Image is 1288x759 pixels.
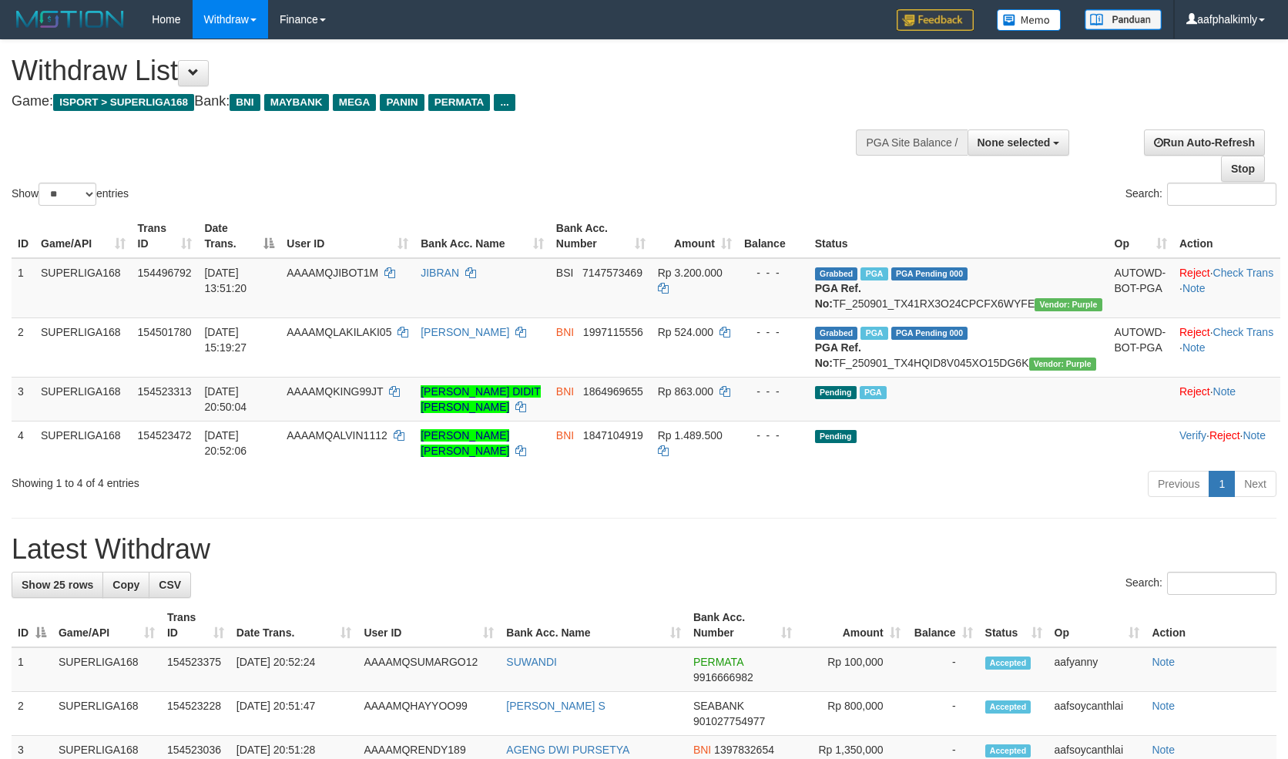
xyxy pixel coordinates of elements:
span: Copy [112,579,139,591]
a: Reject [1179,326,1210,338]
label: Show entries [12,183,129,206]
a: Previous [1148,471,1209,497]
td: · · [1173,258,1280,318]
th: Amount: activate to sort column ascending [798,603,907,647]
a: [PERSON_NAME] [PERSON_NAME] [421,429,509,457]
th: Game/API: activate to sort column ascending [52,603,161,647]
span: [DATE] 15:19:27 [204,326,247,354]
span: Grabbed [815,327,858,340]
button: None selected [968,129,1070,156]
a: Copy [102,572,149,598]
div: PGA Site Balance / [856,129,967,156]
span: Vendor URL: https://trx4.1velocity.biz [1035,298,1102,311]
td: SUPERLIGA168 [52,647,161,692]
span: Grabbed [815,267,858,280]
span: Rp 1.489.500 [658,429,723,442]
td: AAAAMQSUMARGO12 [357,647,500,692]
img: Button%20Memo.svg [997,9,1062,31]
th: Trans ID: activate to sort column ascending [161,603,230,647]
td: 154523375 [161,647,230,692]
span: None selected [978,136,1051,149]
select: Showentries [39,183,96,206]
span: BSI [556,267,574,279]
a: Run Auto-Refresh [1144,129,1265,156]
td: 154523228 [161,692,230,736]
th: Status [809,214,1109,258]
td: SUPERLIGA168 [52,692,161,736]
a: Note [1182,341,1206,354]
a: Note [1213,385,1236,398]
td: aafsoycanthlai [1048,692,1146,736]
span: Show 25 rows [22,579,93,591]
span: 154523472 [138,429,192,442]
div: - - - [744,428,803,443]
span: MAYBANK [264,94,329,111]
td: AUTOWD-BOT-PGA [1109,258,1173,318]
a: 1 [1209,471,1235,497]
span: Marked by aafsoumeymey [860,267,887,280]
th: Status: activate to sort column ascending [979,603,1048,647]
th: Bank Acc. Number: activate to sort column ascending [687,603,798,647]
td: SUPERLIGA168 [35,421,132,465]
td: · [1173,377,1280,421]
th: Date Trans.: activate to sort column descending [198,214,280,258]
td: [DATE] 20:51:47 [230,692,358,736]
a: Reject [1179,385,1210,398]
span: Copy 1864969655 to clipboard [583,385,643,398]
span: BNI [693,744,711,756]
span: Copy 901027754977 to clipboard [693,715,765,727]
td: Rp 800,000 [798,692,907,736]
th: ID: activate to sort column descending [12,603,52,647]
th: Bank Acc. Number: activate to sort column ascending [550,214,652,258]
input: Search: [1167,572,1276,595]
span: CSV [159,579,181,591]
th: User ID: activate to sort column ascending [280,214,414,258]
td: SUPERLIGA168 [35,317,132,377]
td: 1 [12,258,35,318]
label: Search: [1125,572,1276,595]
td: · · [1173,317,1280,377]
th: Action [1173,214,1280,258]
th: Bank Acc. Name: activate to sort column ascending [414,214,550,258]
a: Note [1152,700,1175,712]
span: [DATE] 13:51:20 [204,267,247,294]
span: Copy 1847104919 to clipboard [583,429,643,442]
th: Op: activate to sort column ascending [1048,603,1146,647]
th: Balance [738,214,809,258]
a: Note [1243,429,1266,442]
a: Stop [1221,156,1265,182]
span: Pending [815,430,857,443]
th: Bank Acc. Name: activate to sort column ascending [500,603,687,647]
b: PGA Ref. No: [815,341,861,369]
th: ID [12,214,35,258]
label: Search: [1125,183,1276,206]
span: BNI [556,429,574,442]
span: AAAAMQLAKILAKI05 [287,326,391,338]
span: 154523313 [138,385,192,398]
span: ... [494,94,515,111]
td: 1 [12,647,52,692]
td: AUTOWD-BOT-PGA [1109,317,1173,377]
img: MOTION_logo.png [12,8,129,31]
span: Copy 9916666982 to clipboard [693,671,753,683]
a: Next [1234,471,1276,497]
td: [DATE] 20:52:24 [230,647,358,692]
a: Note [1152,744,1175,756]
span: [DATE] 20:52:06 [204,429,247,457]
span: Accepted [985,700,1031,714]
a: [PERSON_NAME] S [506,700,605,712]
span: Marked by aafsoycanthlai [860,327,887,340]
span: BNI [556,326,574,338]
span: Copy 1397832654 to clipboard [714,744,774,756]
span: Rp 524.000 [658,326,713,338]
span: Rp 863.000 [658,385,713,398]
img: panduan.png [1085,9,1162,30]
div: Showing 1 to 4 of 4 entries [12,469,525,491]
a: Check Trans [1213,326,1274,338]
span: SEABANK [693,700,744,712]
td: 2 [12,692,52,736]
a: Verify [1179,429,1206,442]
td: - [907,692,979,736]
th: Game/API: activate to sort column ascending [35,214,132,258]
a: Show 25 rows [12,572,103,598]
